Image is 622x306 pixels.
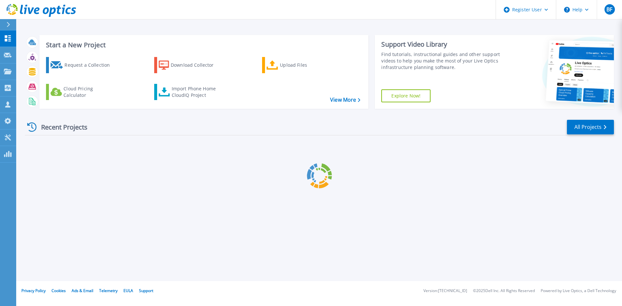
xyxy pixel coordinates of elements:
span: BF [606,7,612,12]
a: Telemetry [99,288,118,293]
a: Privacy Policy [21,288,46,293]
a: Upload Files [262,57,334,73]
a: All Projects [567,120,614,134]
a: Request a Collection [46,57,118,73]
a: Explore Now! [381,89,431,102]
div: Find tutorials, instructional guides and other support videos to help you make the most of your L... [381,51,503,71]
div: Recent Projects [25,119,96,135]
div: Support Video Library [381,40,503,49]
a: Download Collector [154,57,226,73]
li: Version: [TECHNICAL_ID] [423,289,467,293]
a: Cookies [52,288,66,293]
div: Download Collector [171,59,223,72]
div: Import Phone Home CloudIQ Project [172,85,222,98]
a: View More [330,97,360,103]
div: Upload Files [280,59,332,72]
li: Powered by Live Optics, a Dell Technology [541,289,616,293]
div: Request a Collection [64,59,116,72]
a: Ads & Email [72,288,93,293]
div: Cloud Pricing Calculator [63,85,115,98]
a: EULA [123,288,133,293]
a: Cloud Pricing Calculator [46,84,118,100]
a: Support [139,288,153,293]
li: © 2025 Dell Inc. All Rights Reserved [473,289,535,293]
h3: Start a New Project [46,41,360,49]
